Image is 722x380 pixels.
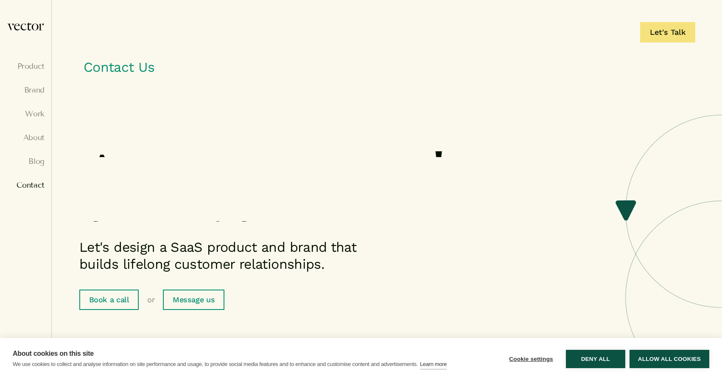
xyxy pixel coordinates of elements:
button: Cookie settings [501,350,562,368]
span: life [190,213,288,278]
a: Product [7,62,45,70]
h1: Contact Us [79,54,694,84]
span: or [147,295,154,305]
a: Brand [7,86,45,94]
button: Allow all cookies [630,350,709,368]
a: Let's Talk [640,22,695,42]
a: Blog [7,157,45,166]
p: Let's design a SaaS product and brand that builds lifelong customer relationships. [79,239,368,273]
button: Deny all [566,350,625,368]
span: for [79,213,167,278]
a: About [7,133,45,142]
a: Book a call [79,290,139,310]
a: Learn more [420,360,447,369]
p: We use cookies to collect and analyse information on site performance and usage, to provide socia... [13,361,418,367]
a: Work [7,110,45,118]
a: Message us [163,290,224,310]
strong: About cookies on this site [13,350,94,357]
a: Contact [7,181,45,189]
